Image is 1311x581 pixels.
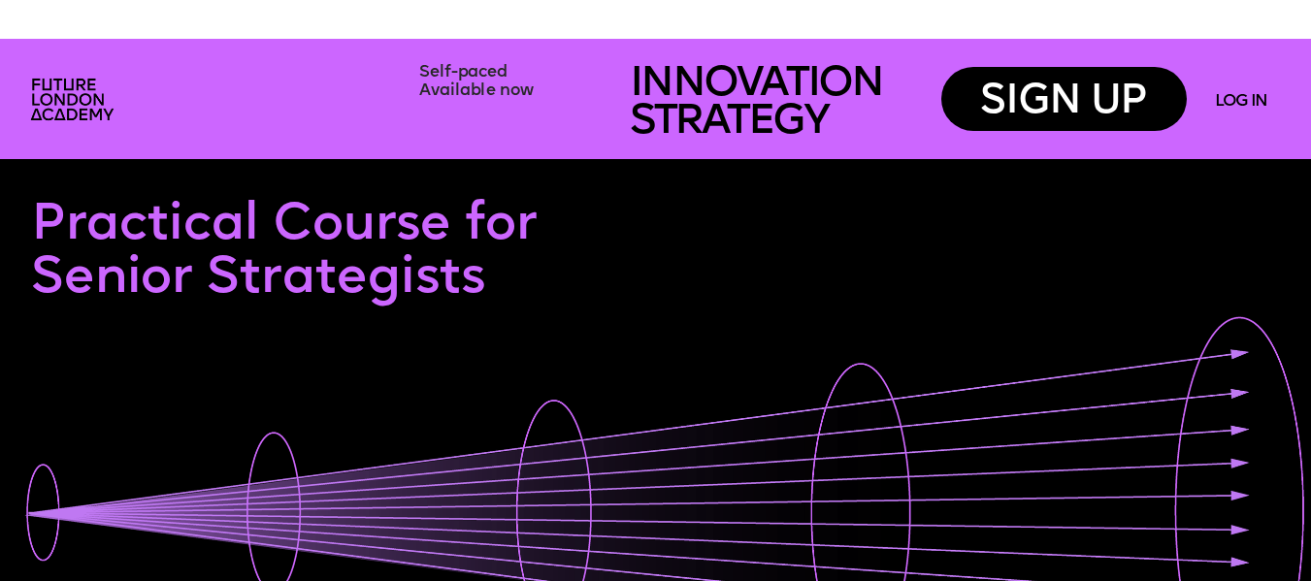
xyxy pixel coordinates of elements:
a: LOG IN [1215,92,1266,109]
span: STRATEGY [630,100,828,143]
span: Self-paced [419,63,508,80]
img: upload-2f72e7a8-3806-41e8-b55b-d754ac055a4a.png [23,71,124,131]
span: Practical Course for Senior Strategists [31,200,551,305]
span: Available now [419,82,535,99]
span: INNOVATION [630,63,882,106]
